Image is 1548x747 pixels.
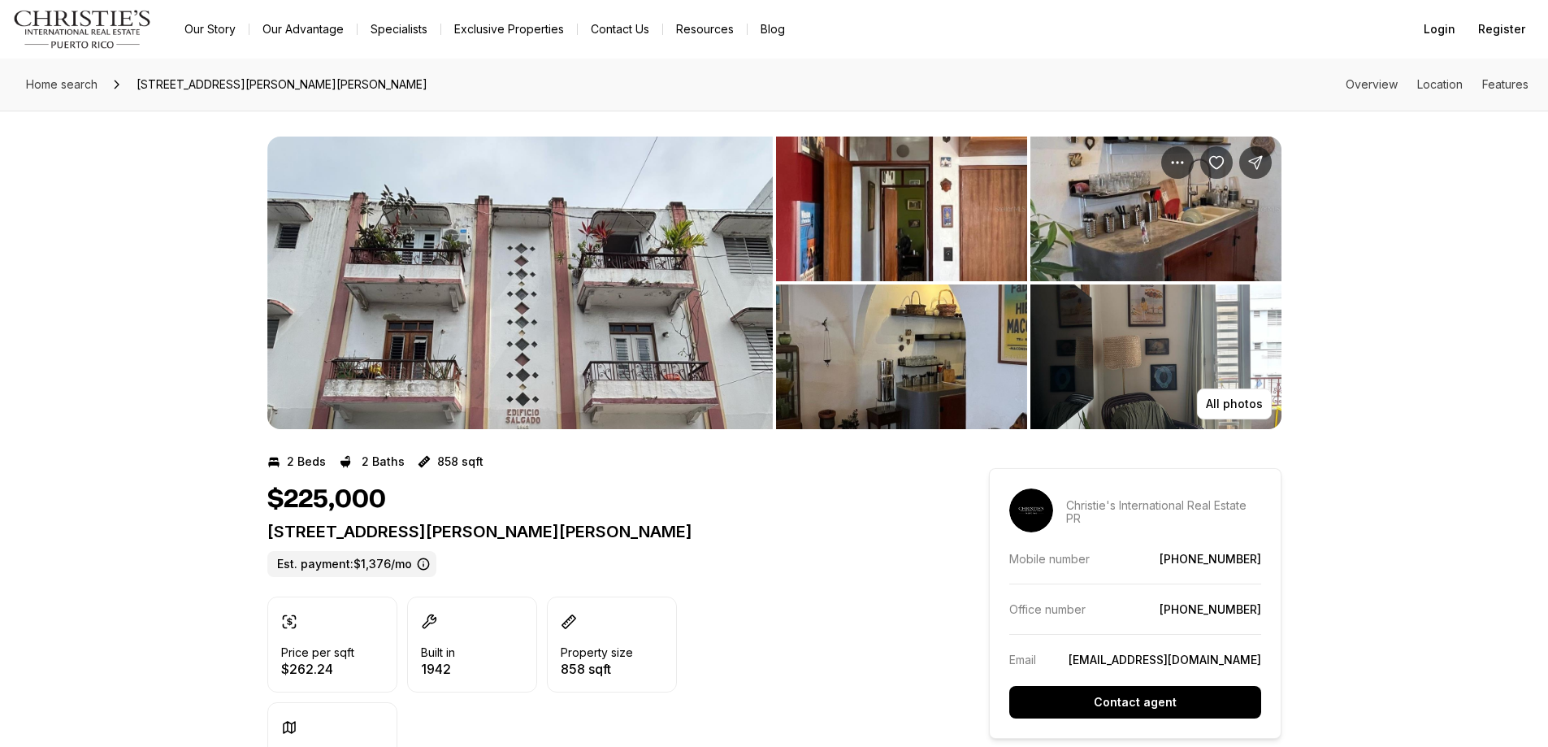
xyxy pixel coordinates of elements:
[561,662,633,675] p: 858 sqft
[1346,78,1528,91] nav: Page section menu
[1030,284,1281,429] button: View image gallery
[1200,146,1233,179] button: Save Property: 701 CLL ERNESTO CERRA #3A
[26,77,98,91] span: Home search
[776,137,1027,281] button: View image gallery
[287,455,326,468] p: 2 Beds
[1468,13,1535,46] button: Register
[1161,146,1194,179] button: Property options
[281,646,354,659] p: Price per sqft
[441,18,577,41] a: Exclusive Properties
[1009,653,1036,667] p: Email
[421,662,455,675] p: 1942
[1478,23,1525,36] span: Register
[1206,397,1263,410] p: All photos
[130,72,434,98] span: [STREET_ADDRESS][PERSON_NAME][PERSON_NAME]
[249,18,357,41] a: Our Advantage
[267,137,1281,429] div: Listing Photos
[1094,696,1177,709] p: Contact agent
[267,484,386,515] h1: $225,000
[362,455,405,468] p: 2 Baths
[13,10,152,49] img: logo
[1009,602,1086,616] p: Office number
[20,72,104,98] a: Home search
[1346,77,1398,91] a: Skip to: Overview
[1160,602,1261,616] a: [PHONE_NUMBER]
[561,646,633,659] p: Property size
[267,551,436,577] label: Est. payment: $1,376/mo
[776,284,1027,429] button: View image gallery
[1160,552,1261,566] a: [PHONE_NUMBER]
[1239,146,1272,179] button: Share Property: 701 CLL ERNESTO CERRA #3A
[281,662,354,675] p: $262.24
[1424,23,1455,36] span: Login
[1030,137,1281,281] button: View image gallery
[1069,653,1261,667] a: [EMAIL_ADDRESS][DOMAIN_NAME]
[663,18,747,41] a: Resources
[776,137,1281,429] li: 2 of 3
[339,449,405,475] button: 2 Baths
[1482,77,1528,91] a: Skip to: Features
[267,137,773,429] li: 1 of 3
[1417,77,1463,91] a: Skip to: Location
[748,18,798,41] a: Blog
[267,137,773,429] button: View image gallery
[1414,13,1465,46] button: Login
[1066,499,1261,525] p: Christie's International Real Estate PR
[578,18,662,41] button: Contact Us
[437,455,483,468] p: 858 sqft
[1009,552,1090,566] p: Mobile number
[358,18,440,41] a: Specialists
[267,522,930,541] p: [STREET_ADDRESS][PERSON_NAME][PERSON_NAME]
[1197,389,1272,419] button: All photos
[171,18,249,41] a: Our Story
[421,646,455,659] p: Built in
[1009,686,1261,719] button: Contact agent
